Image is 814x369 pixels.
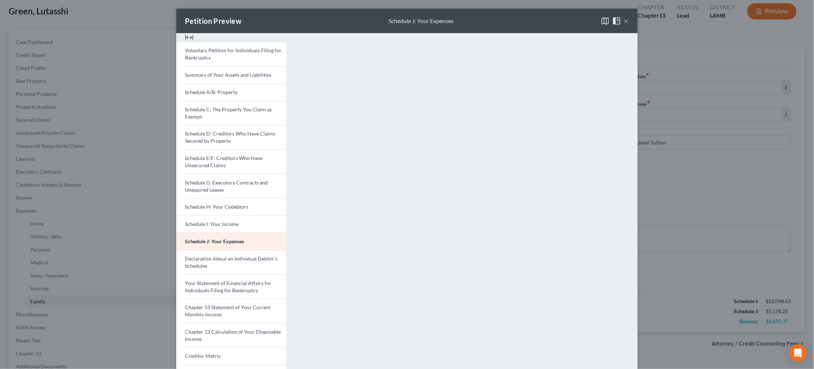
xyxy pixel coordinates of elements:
[176,250,286,275] a: Declaration About an Individual Debtor's Schedules
[176,66,286,84] a: Summary of Your Assets and Liabilities
[176,42,286,66] a: Voluntary Petition for Individuals Filing for Bankruptcy
[176,198,286,215] a: Schedule H: Your Codebtors
[176,84,286,101] a: Schedule A/B: Property
[176,101,286,125] a: Schedule C: The Property You Claim as Exempt
[185,353,221,359] span: Creditor Matrix
[601,17,610,25] img: map-close-ec6dd18eec5d97a3e4237cf27bb9247ecfb19e6a7ca4853eab1adfd70aa1fa45.svg
[612,17,621,25] img: help-close-5ba153eb36485ed6c1ea00a893f15db1cb9b99d6cae46e1a8edb6c62d00a1a76.svg
[176,274,286,299] a: Your Statement of Financial Affairs for Individuals Filing for Bankruptcy
[185,280,271,293] span: Your Statement of Financial Affairs for Individuals Filing for Bankruptcy
[185,179,268,193] span: Schedule G: Executory Contracts and Unexpired Leases
[185,304,271,317] span: Chapter 13 Statement of Your Current Monthly Income
[176,125,286,150] a: Schedule D: Creditors Who Have Claims Secured by Property
[185,106,272,120] span: Schedule C: The Property You Claim as Exempt
[185,329,281,342] span: Chapter 13 Calculation of Your Disposable Income
[624,17,629,25] button: ×
[185,130,275,144] span: Schedule D: Creditors Who Have Claims Secured by Property
[185,33,194,42] img: expand-e0f6d898513216a626fdd78e52531dac95497ffd26381d4c15ee2fc46db09dca.svg
[176,347,286,365] a: Creditor Matrix
[789,344,807,362] div: Open Intercom Messenger
[185,221,239,227] span: Schedule I: Your Income
[176,233,286,250] a: Schedule J: Your Expenses
[176,215,286,233] a: Schedule I: Your Income
[185,47,282,61] span: Voluntary Petition for Individuals Filing for Bankruptcy
[185,238,244,244] span: Schedule J: Your Expenses
[185,16,242,26] div: Petition Preview
[185,204,248,210] span: Schedule H: Your Codebtors
[185,255,277,269] span: Declaration About an Individual Debtor's Schedules
[176,299,286,323] a: Chapter 13 Statement of Your Current Monthly Income
[389,17,454,25] div: Schedule J: Your Expenses
[176,323,286,348] a: Chapter 13 Calculation of Your Disposable Income
[185,72,271,78] span: Summary of Your Assets and Liabilities
[176,174,286,198] a: Schedule G: Executory Contracts and Unexpired Leases
[176,150,286,174] a: Schedule E/F: Creditors Who Have Unsecured Claims
[185,89,238,95] span: Schedule A/B: Property
[185,155,262,168] span: Schedule E/F: Creditors Who Have Unsecured Claims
